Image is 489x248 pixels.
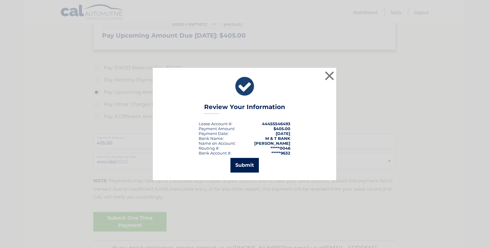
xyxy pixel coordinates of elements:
div: Bank Account #: [199,151,231,155]
strong: M & T BANK [265,136,290,141]
span: Payment Date [199,131,228,136]
div: Payment Amount: [199,126,235,131]
button: × [323,70,336,82]
div: Lease Account #: [199,121,232,126]
div: Routing #: [199,146,219,151]
span: [DATE] [276,131,290,136]
div: Bank Name: [199,136,224,141]
span: $405.00 [274,126,290,131]
div: : [199,131,229,136]
button: Submit [230,158,259,173]
strong: [PERSON_NAME] [254,141,290,146]
div: Name on Account: [199,141,236,146]
h3: Review Your Information [204,103,285,114]
strong: 44455546493 [262,121,290,126]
